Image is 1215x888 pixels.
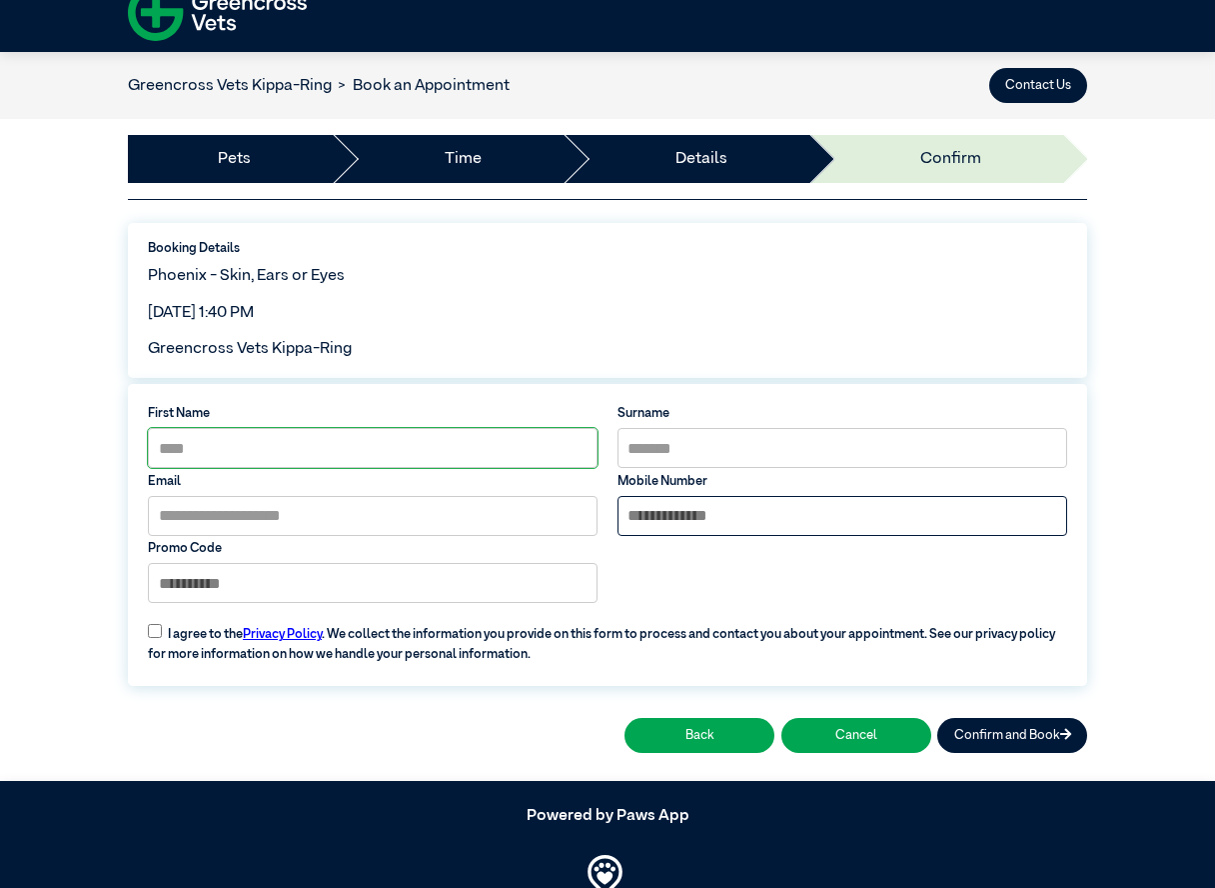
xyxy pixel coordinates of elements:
a: Privacy Policy [243,628,322,641]
a: Pets [218,147,251,171]
h5: Powered by Paws App [128,807,1087,826]
label: Booking Details [148,239,1067,258]
button: Confirm and Book [937,718,1087,753]
input: I agree to thePrivacy Policy. We collect the information you provide on this form to process and ... [148,624,162,638]
span: [DATE] 1:40 PM [148,305,254,321]
a: Greencross Vets Kippa-Ring [128,78,332,94]
label: First Name [148,404,598,423]
label: Mobile Number [617,472,1067,491]
nav: breadcrumb [128,74,510,98]
a: Time [445,147,482,171]
label: Promo Code [148,539,598,558]
li: Book an Appointment [332,74,510,98]
label: Email [148,472,598,491]
span: Greencross Vets Kippa-Ring [148,341,352,357]
a: Details [675,147,727,171]
button: Contact Us [989,68,1087,103]
label: I agree to the . We collect the information you provide on this form to process and contact you a... [138,612,1076,664]
button: Cancel [781,718,931,753]
span: Phoenix - Skin, Ears or Eyes [148,268,345,284]
button: Back [624,718,774,753]
label: Surname [617,404,1067,423]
